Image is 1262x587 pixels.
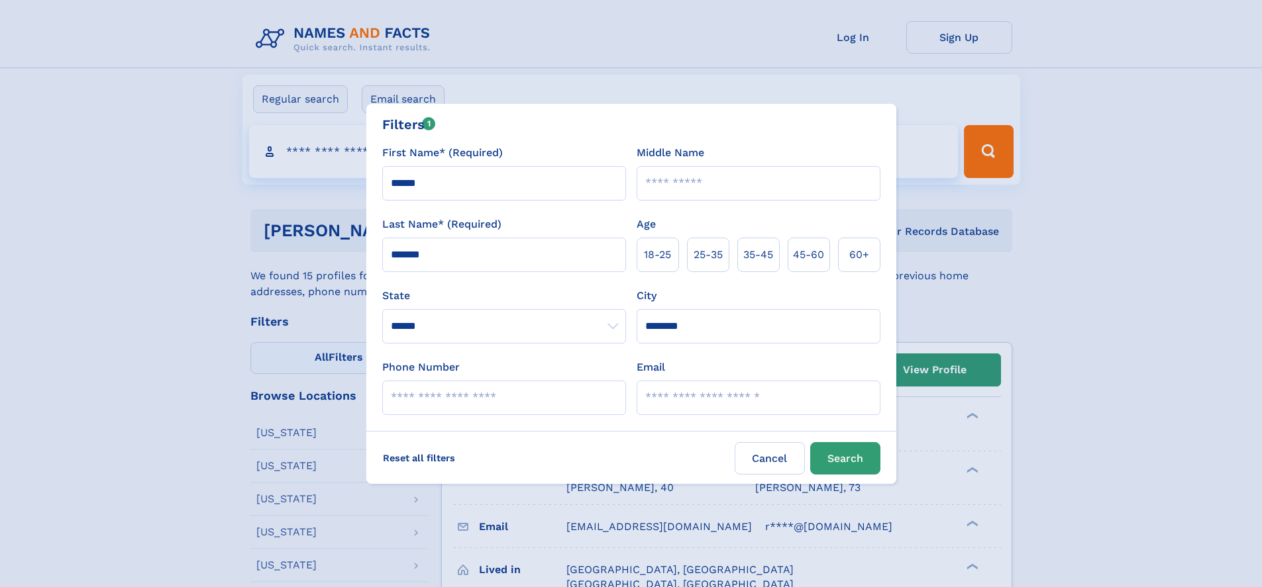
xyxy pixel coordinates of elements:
[637,216,656,232] label: Age
[849,247,869,263] span: 60+
[637,145,704,161] label: Middle Name
[735,442,805,474] label: Cancel
[374,442,464,474] label: Reset all filters
[382,359,460,375] label: Phone Number
[694,247,723,263] span: 25‑35
[382,145,503,161] label: First Name* (Required)
[793,247,824,263] span: 45‑60
[382,288,626,304] label: State
[644,247,671,263] span: 18‑25
[810,442,880,474] button: Search
[743,247,773,263] span: 35‑45
[637,359,665,375] label: Email
[637,288,657,304] label: City
[382,114,436,134] div: Filters
[382,216,501,232] label: Last Name* (Required)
